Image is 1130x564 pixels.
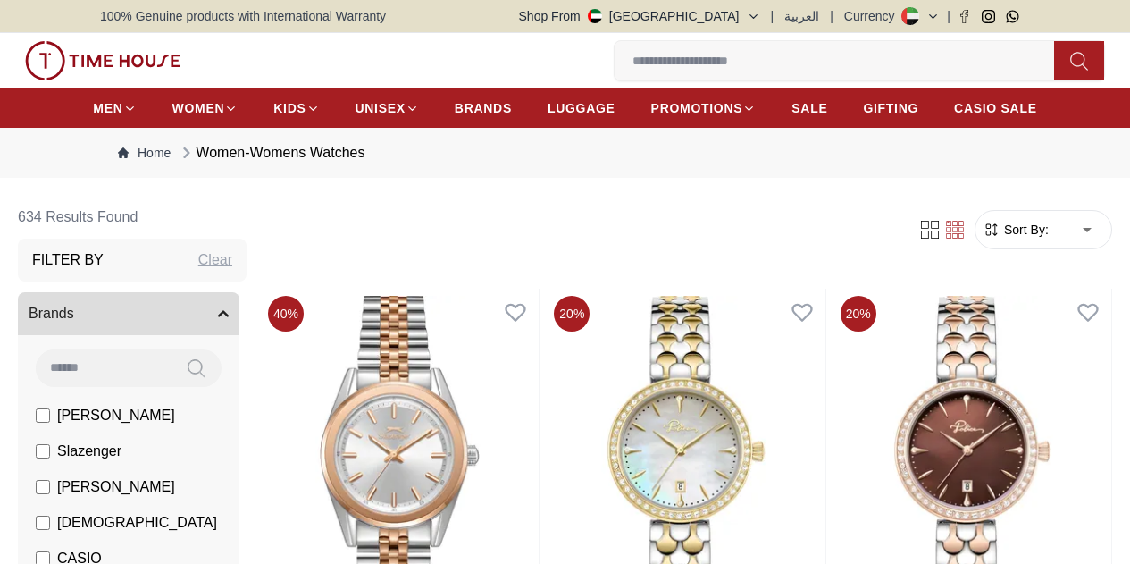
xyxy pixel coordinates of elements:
[356,92,419,124] a: UNISEX
[863,99,918,117] span: GIFTING
[18,292,239,335] button: Brands
[100,128,1030,178] nav: Breadcrumb
[93,92,136,124] a: MEN
[651,92,757,124] a: PROMOTIONS
[455,92,512,124] a: BRANDS
[954,92,1037,124] a: CASIO SALE
[57,512,217,534] span: [DEMOGRAPHIC_DATA]
[36,480,50,494] input: [PERSON_NAME]
[32,249,104,271] h3: Filter By
[36,516,50,530] input: [DEMOGRAPHIC_DATA]
[172,92,239,124] a: WOMEN
[178,142,364,164] div: Women-Womens Watches
[36,444,50,459] input: Slazenger
[1000,221,1049,239] span: Sort By:
[554,296,590,332] span: 20 %
[791,92,827,124] a: SALE
[983,221,1049,239] button: Sort By:
[863,92,918,124] a: GIFTING
[548,99,615,117] span: LUGGAGE
[57,405,175,426] span: [PERSON_NAME]
[548,92,615,124] a: LUGGAGE
[958,10,971,23] a: Facebook
[830,7,833,25] span: |
[784,7,819,25] button: العربية
[29,303,74,324] span: Brands
[791,99,827,117] span: SALE
[36,408,50,423] input: [PERSON_NAME]
[273,92,319,124] a: KIDS
[954,99,1037,117] span: CASIO SALE
[268,296,304,332] span: 40 %
[198,249,232,271] div: Clear
[25,41,180,80] img: ...
[172,99,225,117] span: WOMEN
[356,99,406,117] span: UNISEX
[100,7,386,25] span: 100% Genuine products with International Warranty
[947,7,950,25] span: |
[982,10,995,23] a: Instagram
[93,99,122,117] span: MEN
[455,99,512,117] span: BRANDS
[651,99,743,117] span: PROMOTIONS
[844,7,902,25] div: Currency
[57,441,121,462] span: Slazenger
[771,7,774,25] span: |
[1006,10,1019,23] a: Whatsapp
[588,9,602,23] img: United Arab Emirates
[57,476,175,498] span: [PERSON_NAME]
[273,99,306,117] span: KIDS
[841,296,876,332] span: 20 %
[519,7,760,25] button: Shop From[GEOGRAPHIC_DATA]
[118,144,171,162] a: Home
[18,196,247,239] h6: 634 Results Found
